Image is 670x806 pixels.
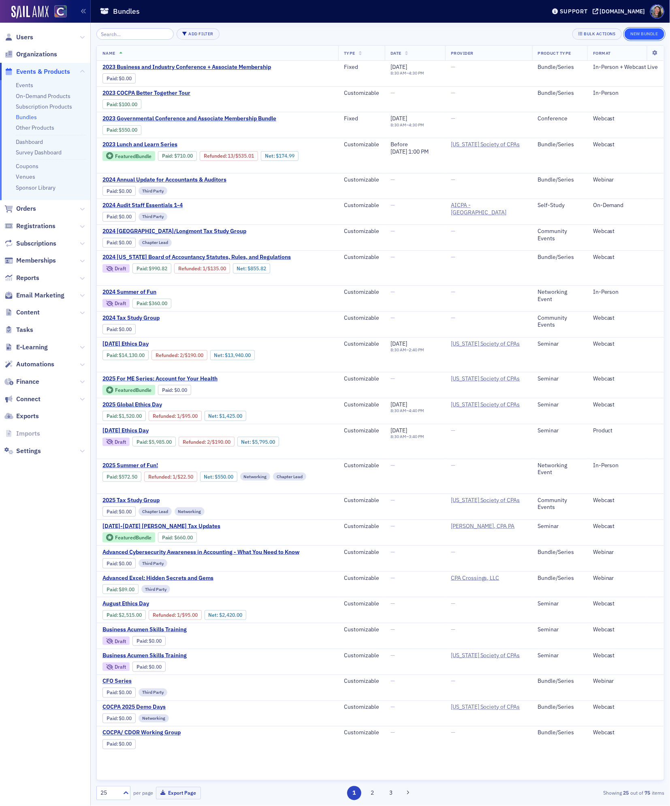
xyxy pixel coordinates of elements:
[538,314,582,329] div: Community Events
[16,184,55,191] a: Sponsor Library
[538,50,571,56] span: Product Type
[107,716,117,722] a: Paid
[102,427,333,434] a: [DATE] Ethics Day
[119,188,132,194] span: $0.00
[4,50,57,59] a: Organizations
[107,560,117,567] a: Paid
[4,412,39,421] a: Exports
[538,228,582,242] div: Community Events
[102,652,249,659] a: Business Acumen Skills Training
[102,90,239,97] a: 2023 COCPA Better Together Tour
[107,586,117,592] a: Paid
[162,153,175,159] span: :
[115,301,126,306] div: Draft
[16,81,33,89] a: Events
[16,103,72,110] a: Subscription Products
[107,75,117,81] a: Paid
[409,70,424,76] time: 4:30 PM
[538,254,582,261] div: Bundle/Series
[265,153,276,159] span: Net :
[102,64,271,71] span: 2023 Business and Industry Conference + Associate Membership
[390,63,407,71] span: [DATE]
[538,202,582,209] div: Self-Study
[593,141,658,148] div: Webcast
[451,523,525,530] a: [PERSON_NAME], CPA PA
[102,600,239,607] span: August Ethics Day
[177,28,220,40] button: Add Filter
[107,188,117,194] a: Paid
[344,314,379,322] div: Customizable
[538,90,582,97] div: Bundle/Series
[451,340,525,348] span: Colorado Society of CPAs
[451,340,525,348] a: [US_STATE] Society of CPAs
[178,265,200,272] a: Refunded
[16,239,56,248] span: Subscriptions
[210,350,255,360] div: Net: $1394000
[236,153,254,159] span: $535.01
[119,127,138,133] span: $550.00
[560,8,588,15] div: Support
[344,289,379,296] div: Customizable
[4,308,40,317] a: Content
[344,50,355,56] span: Type
[408,148,429,155] span: 1:00 PM
[344,340,379,348] div: Customizable
[16,92,70,100] a: On-Demand Products
[451,704,525,711] a: [US_STATE] Society of CPAs
[390,50,401,56] span: Date
[390,227,395,235] span: —
[49,5,67,19] a: View Homepage
[102,401,329,408] a: 2025 Global Ethics Day
[4,360,54,369] a: Automations
[119,326,132,332] span: $0.00
[119,352,145,358] span: $14,130.00
[4,256,56,265] a: Memberships
[593,289,658,296] div: In-Person
[4,204,36,213] a: Orders
[139,213,167,221] div: Third Party
[4,325,33,334] a: Tasks
[390,122,424,128] div: –
[390,71,424,76] div: –
[102,350,149,360] div: Paid: 151 - $1413000
[151,350,207,360] div: Refunded: 151 - $1413000
[102,462,239,469] span: 2025 Summer of Fun!
[102,729,239,737] a: COCPA/ CDOR Working Group
[132,263,171,273] div: Paid: 9 - $99082
[107,352,117,358] a: Paid
[204,153,228,159] span: :
[119,75,132,81] span: $0.00
[384,786,398,800] button: 3
[572,28,621,40] button: Bulk Actions
[451,575,525,582] span: CPA Crossings, LLC
[16,395,41,404] span: Connect
[390,347,424,353] div: –
[344,202,379,209] div: Customizable
[390,375,395,382] span: —
[344,115,379,122] div: Fixed
[593,228,658,235] div: Webcast
[102,427,239,434] span: 2025 May Ethics Day
[119,101,138,107] span: $100.00
[162,153,172,159] a: Paid
[102,652,239,659] span: Business Acumen Skills Training
[162,387,172,393] a: Paid
[451,227,455,235] span: —
[16,256,56,265] span: Memberships
[137,638,147,644] a: Paid
[107,214,117,220] a: Paid
[156,787,201,800] button: Export Page
[107,127,119,133] span: :
[538,141,582,148] div: Bundle/Series
[344,141,379,148] div: Customizable
[451,141,525,148] span: Colorado Society of CPAs
[107,352,119,358] span: :
[16,412,39,421] span: Exports
[344,64,379,71] div: Fixed
[102,254,291,261] span: 2024 Colorado Board of Accountancy Statutes, Rules, and Regulations
[102,549,299,556] span: Advanced Cybersecurity Awareness in Accounting - What You Need to Know
[107,741,117,747] a: Paid
[107,690,117,696] a: Paid
[137,300,149,306] span: :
